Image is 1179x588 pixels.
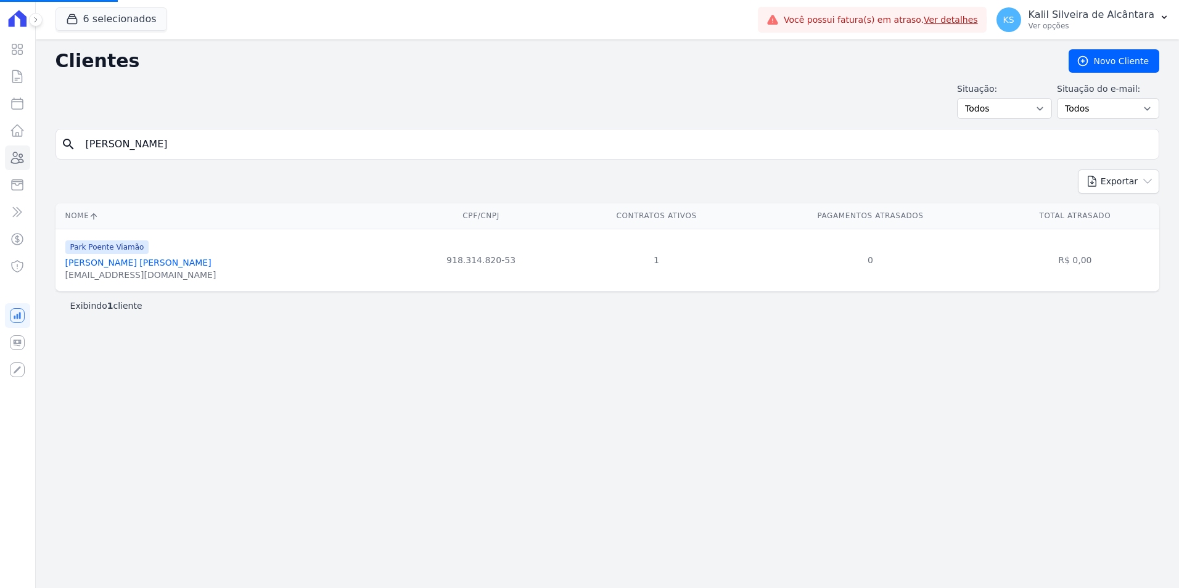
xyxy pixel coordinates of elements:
[1057,83,1159,96] label: Situação do e-mail:
[750,203,990,229] th: Pagamentos Atrasados
[1029,21,1154,31] p: Ver opções
[987,2,1179,37] button: KS Kalil Silveira de Alcântara Ver opções
[55,203,400,229] th: Nome
[1078,169,1159,194] button: Exportar
[55,7,167,31] button: 6 selecionados
[399,229,562,291] td: 918.314.820-53
[78,132,1154,157] input: Buscar por nome, CPF ou e-mail
[65,240,149,254] span: Park Poente Viamão
[61,137,76,152] i: search
[65,258,212,267] a: [PERSON_NAME] [PERSON_NAME]
[991,203,1159,229] th: Total Atrasado
[55,50,1049,72] h2: Clientes
[1003,15,1014,24] span: KS
[70,300,142,312] p: Exibindo cliente
[750,229,990,291] td: 0
[563,203,750,229] th: Contratos Ativos
[1029,9,1154,21] p: Kalil Silveira de Alcântara
[399,203,562,229] th: CPF/CNPJ
[1069,49,1159,73] a: Novo Cliente
[107,301,113,311] b: 1
[563,229,750,291] td: 1
[784,14,978,27] span: Você possui fatura(s) em atraso.
[991,229,1159,291] td: R$ 0,00
[65,269,216,281] div: [EMAIL_ADDRESS][DOMAIN_NAME]
[957,83,1052,96] label: Situação:
[924,15,978,25] a: Ver detalhes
